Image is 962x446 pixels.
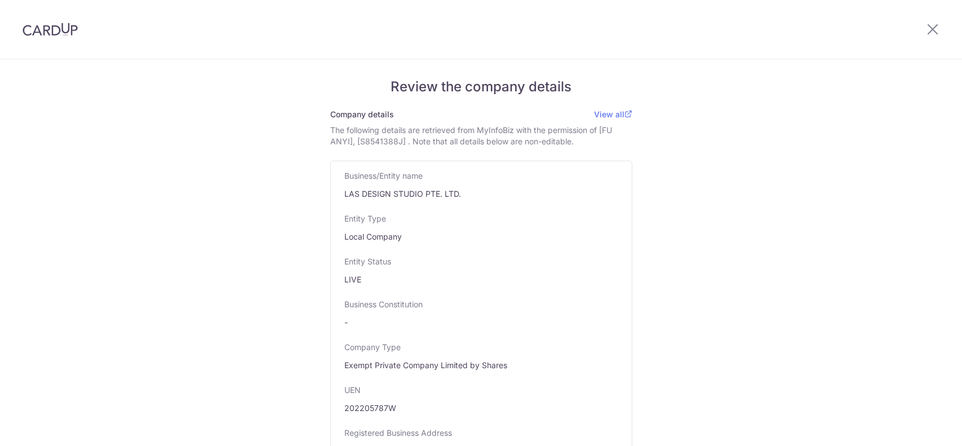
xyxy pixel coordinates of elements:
[330,125,632,147] div: The following details are retrieved from MyInfoBiz with the permission of [FU ANYI], [S8541388J] ...
[594,109,632,119] a: View all
[890,412,951,440] iframe: Opens a widget where you can find more information
[330,78,632,95] h5: Review the company details
[23,23,78,36] img: CardUp
[330,109,394,119] span: Company details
